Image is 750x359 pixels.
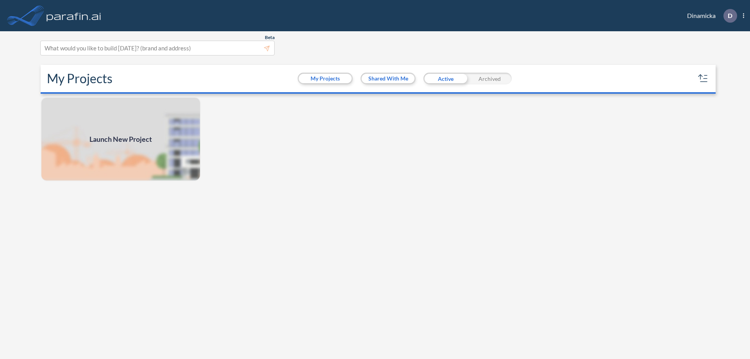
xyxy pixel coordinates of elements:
[265,34,275,41] span: Beta
[45,8,103,23] img: logo
[697,72,709,85] button: sort
[362,74,414,83] button: Shared With Me
[89,134,152,145] span: Launch New Project
[675,9,744,23] div: Dinamicka
[299,74,352,83] button: My Projects
[728,12,732,19] p: D
[41,97,201,181] a: Launch New Project
[47,71,112,86] h2: My Projects
[468,73,512,84] div: Archived
[423,73,468,84] div: Active
[41,97,201,181] img: add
